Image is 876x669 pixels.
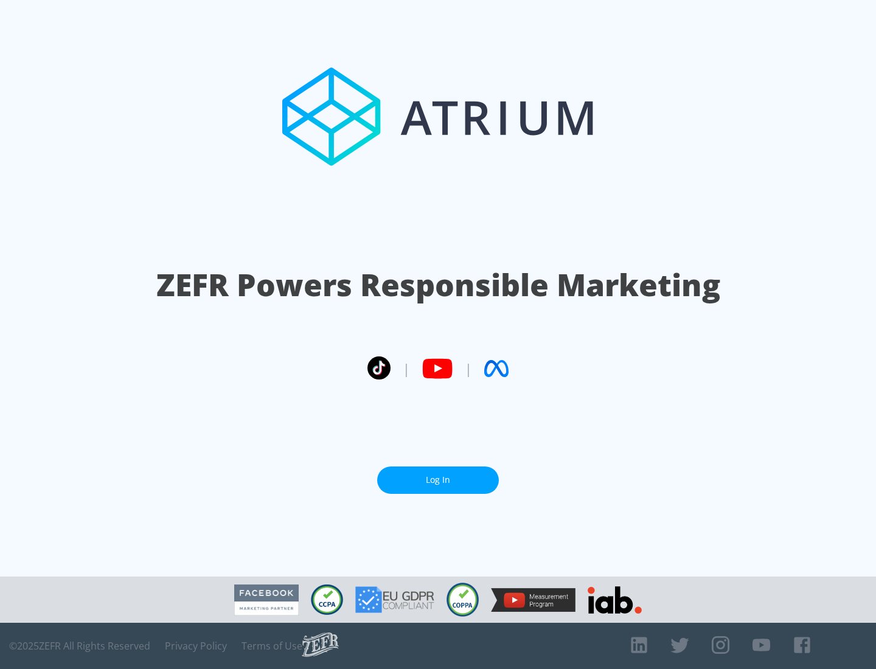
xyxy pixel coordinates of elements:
a: Privacy Policy [165,640,227,652]
img: IAB [588,586,642,614]
a: Log In [377,466,499,494]
span: © 2025 ZEFR All Rights Reserved [9,640,150,652]
a: Terms of Use [242,640,302,652]
span: | [465,359,472,378]
img: CCPA Compliant [311,584,343,615]
img: YouTube Measurement Program [491,588,575,612]
img: GDPR Compliant [355,586,434,613]
img: COPPA Compliant [447,583,479,617]
span: | [403,359,410,378]
h1: ZEFR Powers Responsible Marketing [156,264,720,306]
img: Facebook Marketing Partner [234,584,299,615]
